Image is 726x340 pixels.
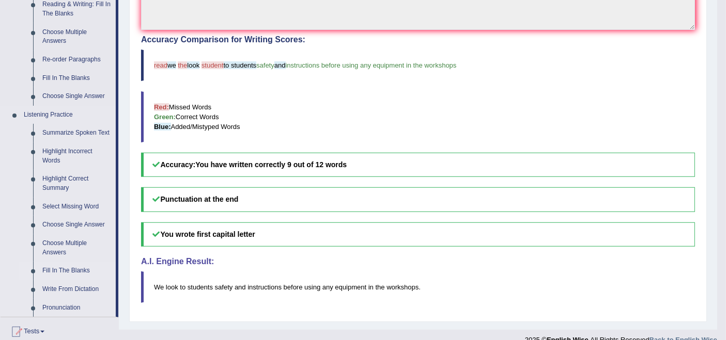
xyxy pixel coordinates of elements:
[248,283,282,291] span: instructions
[180,283,186,291] span: to
[335,283,366,291] span: equipment
[167,61,176,69] span: we
[38,299,116,317] a: Pronunciation
[195,160,347,169] b: You have written correctly 9 out of 12 words
[202,61,224,69] span: student
[154,283,164,291] span: We
[235,283,246,291] span: and
[154,113,176,121] b: Green:
[38,216,116,234] a: Choose Single Answer
[256,61,274,69] span: safety
[38,69,116,88] a: Fill In The Blanks
[38,87,116,106] a: Choose Single Answer
[154,61,167,69] span: read
[38,234,116,262] a: Choose Multiple Answers
[38,51,116,69] a: Re-order Paragraphs
[38,142,116,170] a: Highlight Incorrect Words
[368,283,374,291] span: in
[154,123,171,131] b: Blue:
[215,283,233,291] span: safety
[376,283,385,291] span: the
[38,280,116,299] a: Write From Dictation
[141,222,695,247] h5: You wrote first capital letter
[38,170,116,197] a: Highlight Correct Summary
[141,153,695,177] h5: Accuracy:
[284,283,303,291] span: before
[224,61,257,69] span: to students
[286,61,457,69] span: instructions before using any equipment in the workshops
[187,61,199,69] span: look
[387,283,419,291] span: workshops
[38,23,116,51] a: Choose Multiple Answers
[19,106,116,124] a: Listening Practice
[304,283,320,291] span: using
[178,61,187,69] span: the
[322,283,333,291] span: any
[38,124,116,142] a: Summarize Spoken Text
[154,103,169,111] b: Red:
[38,198,116,216] a: Select Missing Word
[141,187,695,212] h5: Punctuation at the end
[141,35,695,44] h4: Accuracy Comparison for Writing Scores:
[141,271,695,303] blockquote: .
[141,91,695,142] blockquote: Missed Words Correct Words Added/Mistyped Words
[38,262,116,280] a: Fill In The Blanks
[141,257,695,266] h4: A.I. Engine Result:
[274,61,286,69] span: and
[166,283,178,291] span: look
[188,283,213,291] span: students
